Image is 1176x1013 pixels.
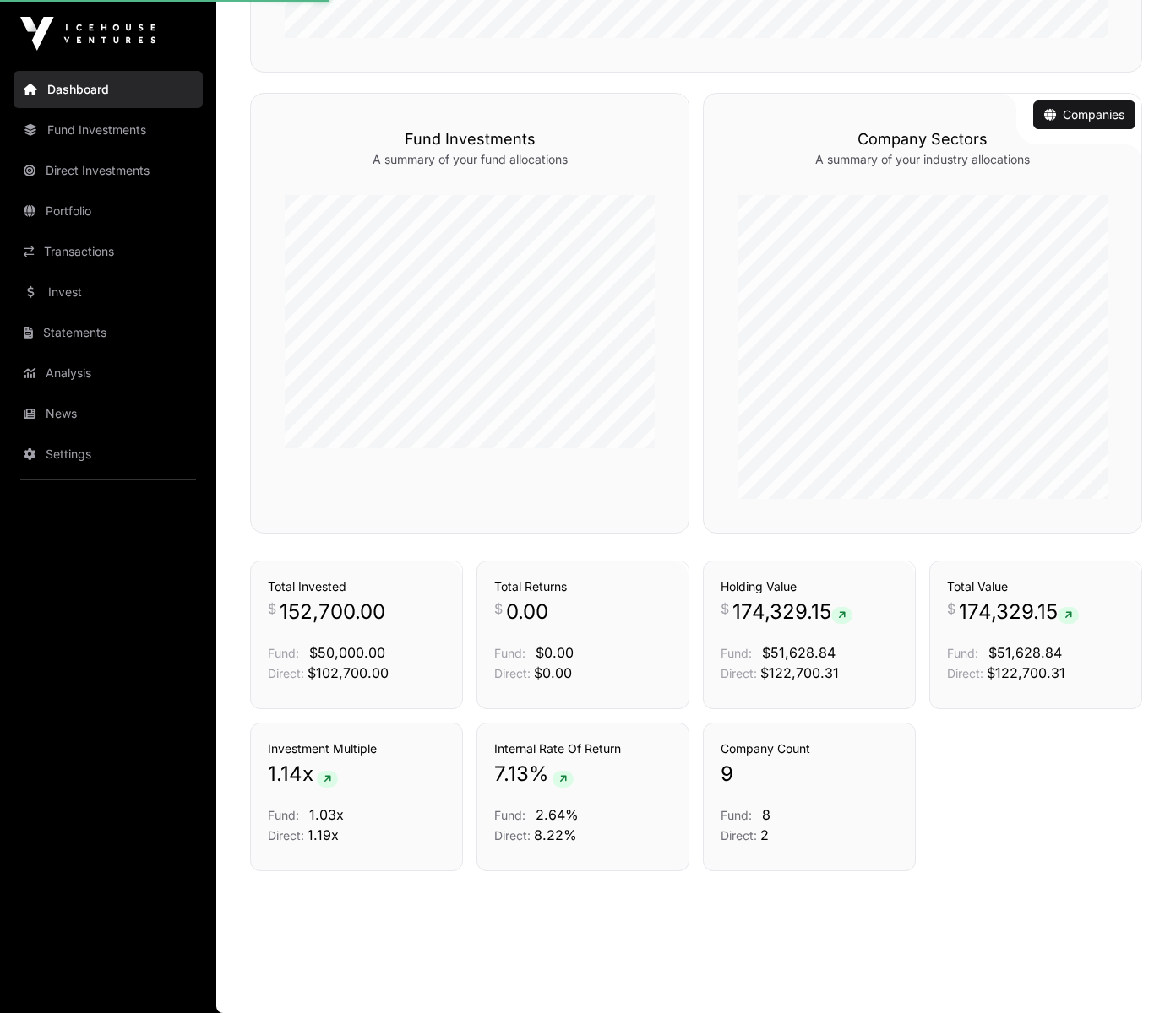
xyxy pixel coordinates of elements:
[494,666,531,680] span: Direct:
[14,355,203,392] a: Analysis
[14,314,203,351] a: Statements
[494,740,672,757] h3: Internal Rate Of Return
[721,646,752,660] span: Fund:
[534,826,577,843] span: 8.22%
[1092,932,1176,1013] iframe: Chat Widget
[14,192,203,230] a: Portfolio
[268,599,276,619] span: $
[494,578,672,595] h3: Total Returns
[268,666,304,680] span: Direct:
[762,644,836,661] span: $51,628.84
[14,71,203,108] a: Dashboard
[14,152,203,189] a: Direct Investments
[947,646,978,660] span: Fund:
[721,666,757,680] span: Direct:
[987,664,1065,681] span: $122,700.31
[268,808,299,822] span: Fund:
[988,644,1062,661] span: $51,628.84
[494,808,525,822] span: Fund:
[285,127,655,151] h3: Fund Investments
[309,644,385,661] span: $50,000.00
[721,808,752,822] span: Fund:
[268,646,299,660] span: Fund:
[762,806,770,823] span: 8
[494,761,529,788] span: 7.13
[947,578,1124,595] h3: Total Value
[721,761,733,788] span: 9
[534,664,572,681] span: $0.00
[494,599,503,619] span: $
[285,151,655,168] p: A summary of your fund allocations
[268,740,445,757] h3: Investment Multiple
[14,233,203,270] a: Transactions
[1033,100,1135,129] button: Companies
[536,806,579,823] span: 2.64%
[280,599,385,626] span: 152,700.00
[1044,106,1124,123] a: Companies
[721,578,898,595] h3: Holding Value
[268,578,445,595] h3: Total Invested
[506,599,548,626] span: 0.00
[738,127,1108,151] h3: Company Sectors
[721,599,729,619] span: $
[494,646,525,660] span: Fund:
[760,664,839,681] span: $122,700.31
[738,151,1108,168] p: A summary of your industry allocations
[529,761,549,788] span: %
[302,761,313,788] span: x
[494,828,531,842] span: Direct:
[308,826,339,843] span: 1.19x
[268,761,302,788] span: 1.14
[14,395,203,432] a: News
[14,436,203,473] a: Settings
[14,274,203,311] a: Invest
[959,599,1079,626] span: 174,329.15
[947,666,983,680] span: Direct:
[14,111,203,149] a: Fund Investments
[760,826,769,843] span: 2
[309,806,344,823] span: 1.03x
[268,828,304,842] span: Direct:
[732,599,852,626] span: 174,329.15
[721,740,898,757] h3: Company Count
[947,599,955,619] span: $
[308,664,389,681] span: $102,700.00
[20,17,155,51] img: Icehouse Ventures Logo
[536,644,574,661] span: $0.00
[721,828,757,842] span: Direct:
